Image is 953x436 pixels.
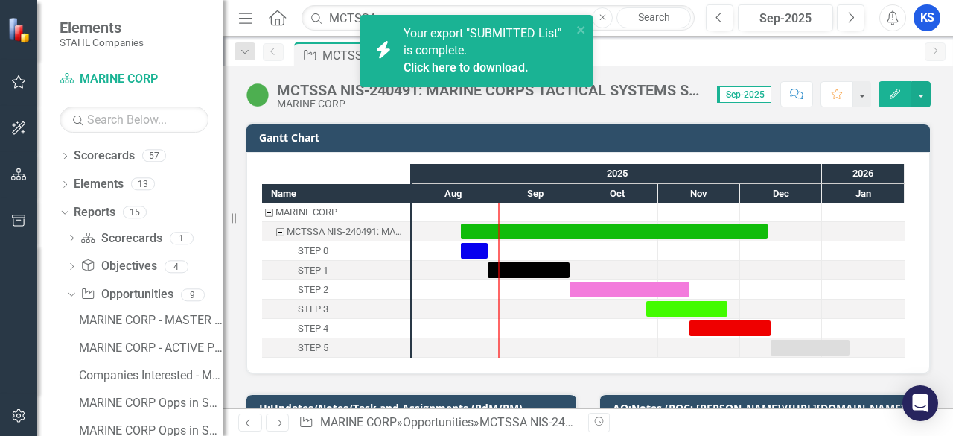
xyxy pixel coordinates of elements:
[298,261,328,280] div: STEP 1
[277,82,702,98] div: MCTSSA NIS-240491: MARINE CORPS TACTICAL SYSTEMS SUPPORT ACTIVITY NETWORK INFRASTRUCTURE SERVICES
[738,4,833,31] button: Sep-2025
[298,241,328,261] div: STEP 0
[689,320,771,336] div: Task: Start date: 2025-11-12 End date: 2025-12-12
[142,150,166,162] div: 57
[75,391,223,415] a: MARINE CORP Opps in STEP 0
[79,341,223,355] div: MARINE CORP - ACTIVE PROGRAMS
[262,222,410,241] div: MCTSSA NIS-240491: MARINE CORPS TACTICAL SYSTEMS SUPPORT ACTIVITY NETWORK INFRASTRUCTURE SERVICES
[262,203,410,222] div: Task: MARINE CORP Start date: 2025-08-19 End date: 2025-08-20
[170,232,194,244] div: 1
[658,184,740,203] div: Nov
[322,46,439,65] div: MCTSSA NIS-240491: MARINE CORPS TACTICAL SYSTEMS SUPPORT ACTIVITY NETWORK INFRASTRUCTURE SERVICES
[404,60,529,75] a: Click here to download.
[570,282,689,297] div: Task: Start date: 2025-09-28 End date: 2025-11-12
[576,21,587,38] button: close
[822,164,905,183] div: 2026
[259,402,569,414] h3: H:Updates/Notes/Task and Assignments (PdM/PM)
[771,340,850,356] div: Task: Start date: 2025-12-12 End date: 2026-01-11
[80,230,162,247] a: Scorecards
[74,148,135,165] a: Scorecards
[616,7,691,28] a: Search
[262,261,410,280] div: STEP 1
[181,288,205,301] div: 9
[461,224,768,239] div: Task: Start date: 2025-08-19 End date: 2025-12-11
[259,132,922,143] h3: Gantt Chart
[412,164,822,183] div: 2025
[743,10,828,28] div: Sep-2025
[298,300,328,319] div: STEP 3
[740,184,822,203] div: Dec
[287,222,406,241] div: MCTSSA NIS-240491: MARINE CORPS TACTICAL SYSTEMS SUPPORT ACTIVITY NETWORK INFRASTRUCTURE SERVICES
[275,203,337,222] div: MARINE CORP
[262,319,410,338] div: STEP 4
[646,301,727,317] div: Task: Start date: 2025-10-27 End date: 2025-11-26
[494,184,576,203] div: Sep
[75,364,223,388] a: Companies Interested - MARINE CORP
[613,402,922,414] h3: AQ:Notes (POC: [PERSON_NAME])([URL][DOMAIN_NAME])
[404,26,568,77] span: Your export "SUBMITTED List" is complete.
[60,19,144,37] span: Elements
[298,319,328,338] div: STEP 4
[403,415,474,429] a: Opportunities
[488,262,570,278] div: Task: Start date: 2025-08-29 End date: 2025-09-28
[262,280,410,300] div: Task: Start date: 2025-09-28 End date: 2025-11-12
[79,369,223,382] div: Companies Interested - MARINE CORP
[165,260,188,273] div: 4
[246,83,270,107] img: Active
[75,336,223,360] a: MARINE CORP - ACTIVE PROGRAMS
[299,414,577,432] div: » »
[80,286,173,303] a: Opportunities
[298,338,328,358] div: STEP 5
[262,203,410,222] div: MARINE CORP
[461,243,488,259] div: Task: Start date: 2025-08-19 End date: 2025-08-29
[262,184,410,203] div: Name
[262,241,410,261] div: Task: Start date: 2025-08-19 End date: 2025-08-29
[75,309,223,332] a: MARINE CORP - MASTER LIST
[262,300,410,319] div: STEP 3
[262,241,410,261] div: STEP 0
[914,4,940,31] button: KS
[298,280,328,300] div: STEP 2
[74,204,115,221] a: Reports
[262,319,410,338] div: Task: Start date: 2025-11-12 End date: 2025-12-12
[60,107,208,133] input: Search Below...
[262,338,410,358] div: STEP 5
[123,206,147,218] div: 15
[80,258,156,275] a: Objectives
[902,385,938,421] div: Open Intercom Messenger
[262,300,410,319] div: Task: Start date: 2025-10-27 End date: 2025-11-26
[576,184,658,203] div: Oct
[60,71,208,88] a: MARINE CORP
[277,98,702,110] div: MARINE CORP
[822,184,905,203] div: Jan
[79,396,223,410] div: MARINE CORP Opps in STEP 0
[262,222,410,241] div: Task: Start date: 2025-08-19 End date: 2025-12-11
[131,178,155,191] div: 13
[7,17,34,43] img: ClearPoint Strategy
[262,261,410,280] div: Task: Start date: 2025-08-29 End date: 2025-09-28
[79,314,223,327] div: MARINE CORP - MASTER LIST
[60,37,144,48] small: STAHL Companies
[262,338,410,358] div: Task: Start date: 2025-12-12 End date: 2026-01-11
[412,184,494,203] div: Aug
[74,176,124,193] a: Elements
[320,415,397,429] a: MARINE CORP
[262,280,410,300] div: STEP 2
[717,86,771,103] span: Sep-2025
[302,5,695,31] input: Search ClearPoint...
